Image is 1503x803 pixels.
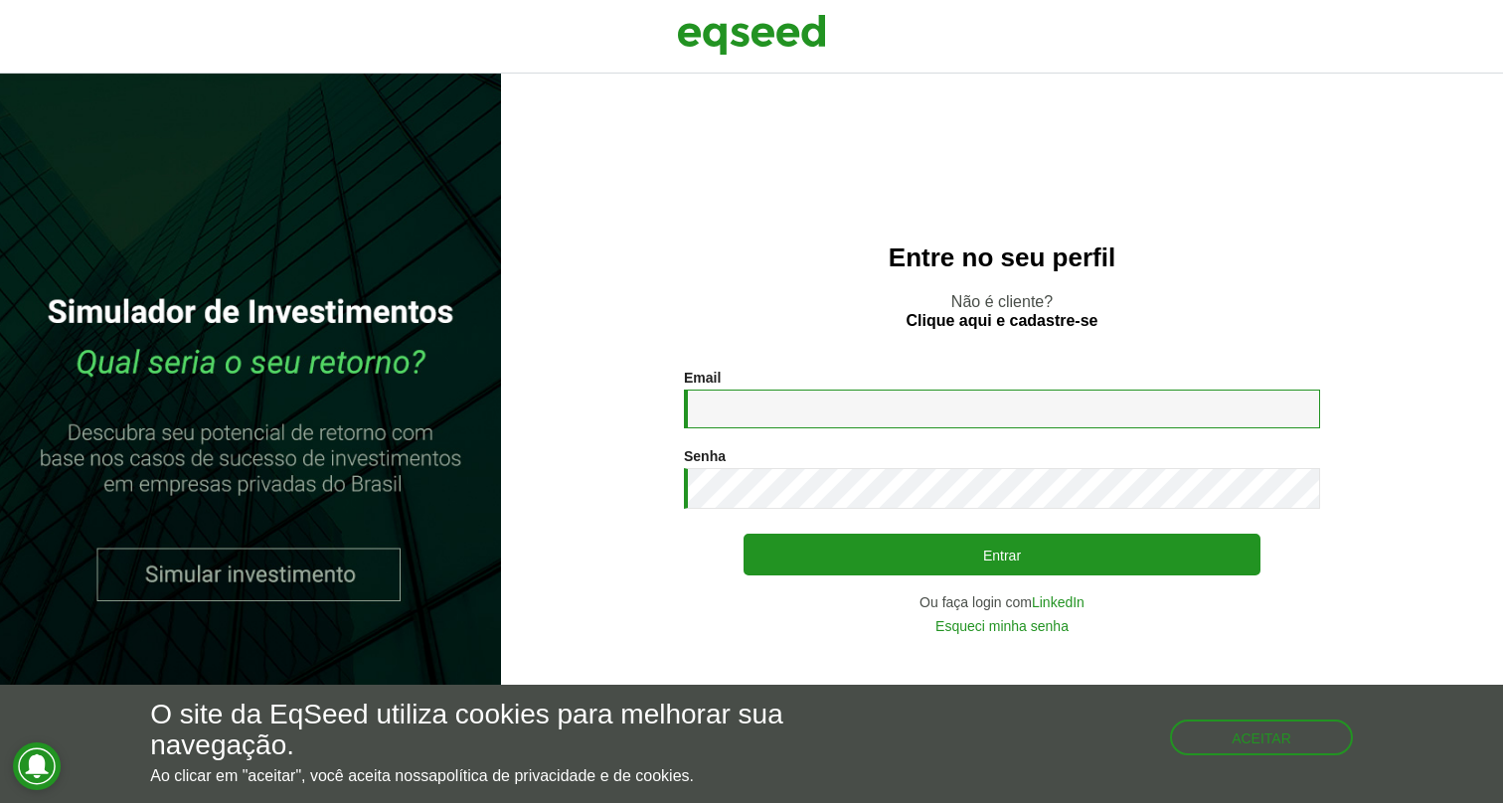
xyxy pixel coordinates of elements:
[437,768,690,784] a: política de privacidade e de cookies
[684,449,726,463] label: Senha
[744,534,1260,575] button: Entrar
[907,313,1098,329] a: Clique aqui e cadastre-se
[541,243,1463,272] h2: Entre no seu perfil
[684,371,721,385] label: Email
[677,10,826,60] img: EqSeed Logo
[684,595,1320,609] div: Ou faça login com
[1032,595,1085,609] a: LinkedIn
[935,619,1069,633] a: Esqueci minha senha
[541,292,1463,330] p: Não é cliente?
[150,766,872,785] p: Ao clicar em "aceitar", você aceita nossa .
[150,700,872,761] h5: O site da EqSeed utiliza cookies para melhorar sua navegação.
[1170,720,1353,755] button: Aceitar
